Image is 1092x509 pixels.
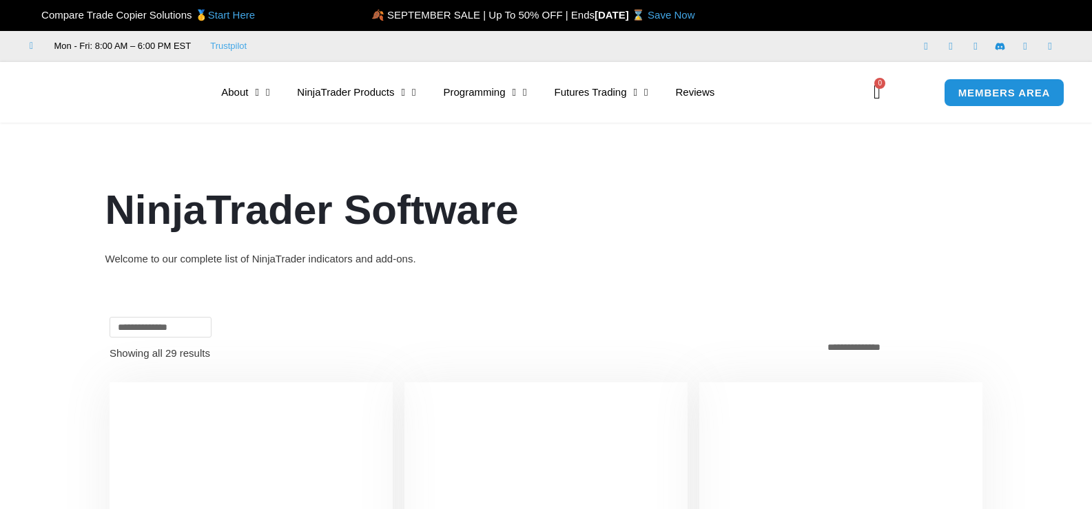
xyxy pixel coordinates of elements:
[110,348,210,358] p: Showing all 29 results
[34,67,182,117] img: LogoAI | Affordable Indicators – NinjaTrader
[958,87,1051,98] span: MEMBERS AREA
[820,337,982,357] select: Shop order
[283,76,429,108] a: NinjaTrader Products
[874,78,885,89] span: 0
[541,76,662,108] a: Futures Trading
[210,38,247,54] a: Trustpilot
[51,38,192,54] span: Mon - Fri: 8:00 AM – 6:00 PM EST
[430,76,541,108] a: Programming
[208,9,255,21] a: Start Here
[662,76,729,108] a: Reviews
[105,249,987,269] div: Welcome to our complete list of NinjaTrader indicators and add-ons.
[853,72,901,112] a: 0
[371,9,595,21] span: 🍂 SEPTEMBER SALE | Up To 50% OFF | Ends
[207,76,852,108] nav: Menu
[944,79,1065,107] a: MEMBERS AREA
[105,181,987,239] h1: NinjaTrader Software
[30,10,41,20] img: 🏆
[30,9,255,21] span: Compare Trade Copier Solutions 🥇
[207,76,283,108] a: About
[595,9,648,21] strong: [DATE] ⌛
[648,9,694,21] a: Save Now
